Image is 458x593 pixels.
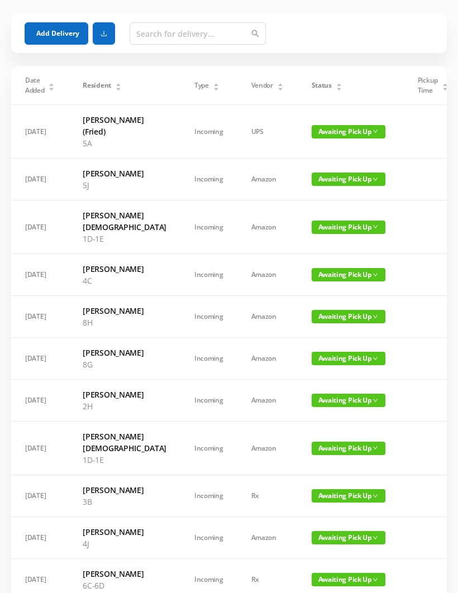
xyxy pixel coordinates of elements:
span: Status [312,80,332,90]
i: icon: caret-down [213,86,219,89]
span: Pickup Time [418,75,438,95]
button: Add Delivery [25,22,88,45]
i: icon: down [373,356,378,361]
span: Awaiting Pick Up [312,173,385,186]
td: Incoming [180,475,237,517]
td: Incoming [180,338,237,380]
td: Amazon [237,338,298,380]
div: Sort [336,82,342,88]
h6: [PERSON_NAME] (Fried) [83,114,166,137]
div: Sort [48,82,55,88]
p: 5J [83,179,166,191]
i: icon: caret-up [49,82,55,85]
td: [DATE] [11,254,69,296]
span: Awaiting Pick Up [312,394,385,407]
i: icon: down [373,224,378,229]
span: Awaiting Pick Up [312,268,385,281]
h6: [PERSON_NAME] [83,305,166,317]
p: 3B [83,496,166,508]
i: icon: caret-up [115,82,121,85]
div: Sort [115,82,122,88]
h6: [PERSON_NAME] [83,347,166,358]
td: Incoming [180,296,237,338]
td: [DATE] [11,422,69,475]
div: Sort [442,82,449,88]
i: icon: down [373,398,378,403]
td: [DATE] [11,105,69,159]
td: Incoming [180,422,237,475]
td: Incoming [180,159,237,200]
i: icon: caret-up [277,82,283,85]
h6: [PERSON_NAME] [83,263,166,275]
input: Search for delivery... [130,22,266,45]
td: Incoming [180,380,237,422]
i: icon: caret-down [49,86,55,89]
i: icon: caret-down [115,86,121,89]
td: [DATE] [11,517,69,559]
p: 5A [83,137,166,149]
td: Amazon [237,380,298,422]
button: icon: download [93,22,115,45]
td: [DATE] [11,200,69,254]
p: 1D-1E [83,233,166,245]
h6: [PERSON_NAME][DEMOGRAPHIC_DATA] [83,431,166,454]
td: Incoming [180,105,237,159]
div: Sort [277,82,284,88]
td: Incoming [180,200,237,254]
span: Date Added [25,75,45,95]
td: Amazon [237,159,298,200]
td: Amazon [237,254,298,296]
td: Incoming [180,517,237,559]
h6: [PERSON_NAME][DEMOGRAPHIC_DATA] [83,209,166,233]
span: Awaiting Pick Up [312,489,385,503]
h6: [PERSON_NAME] [83,484,166,496]
p: 4J [83,538,166,549]
i: icon: down [373,577,378,582]
p: 8G [83,358,166,370]
td: Amazon [237,296,298,338]
td: Rx [237,475,298,517]
i: icon: caret-down [336,86,342,89]
span: Awaiting Pick Up [312,310,385,323]
p: 8H [83,317,166,328]
span: Awaiting Pick Up [312,573,385,586]
i: icon: caret-up [213,82,219,85]
td: Incoming [180,254,237,296]
span: Awaiting Pick Up [312,442,385,455]
td: [DATE] [11,296,69,338]
span: Awaiting Pick Up [312,221,385,234]
i: icon: caret-down [442,86,448,89]
span: Awaiting Pick Up [312,352,385,365]
i: icon: caret-down [277,86,283,89]
i: icon: down [373,176,378,182]
i: icon: down [373,445,378,451]
td: Amazon [237,200,298,254]
i: icon: down [373,535,378,541]
td: Amazon [237,422,298,475]
i: icon: down [373,272,378,278]
td: UPS [237,105,298,159]
h6: [PERSON_NAME] [83,168,166,179]
span: Awaiting Pick Up [312,125,385,138]
i: icon: search [251,30,259,37]
p: 2H [83,400,166,412]
h6: [PERSON_NAME] [83,526,166,538]
span: Type [194,80,209,90]
span: Vendor [251,80,273,90]
td: [DATE] [11,475,69,517]
i: icon: down [373,493,378,499]
p: 1D-1E [83,454,166,466]
div: Sort [213,82,220,88]
td: [DATE] [11,380,69,422]
i: icon: caret-up [442,82,448,85]
i: icon: caret-up [336,82,342,85]
h6: [PERSON_NAME] [83,568,166,580]
p: 6C-6D [83,580,166,591]
td: [DATE] [11,338,69,380]
p: 4C [83,275,166,286]
span: Resident [83,80,111,90]
h6: [PERSON_NAME] [83,389,166,400]
span: Awaiting Pick Up [312,531,385,544]
td: Amazon [237,517,298,559]
i: icon: down [373,128,378,134]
